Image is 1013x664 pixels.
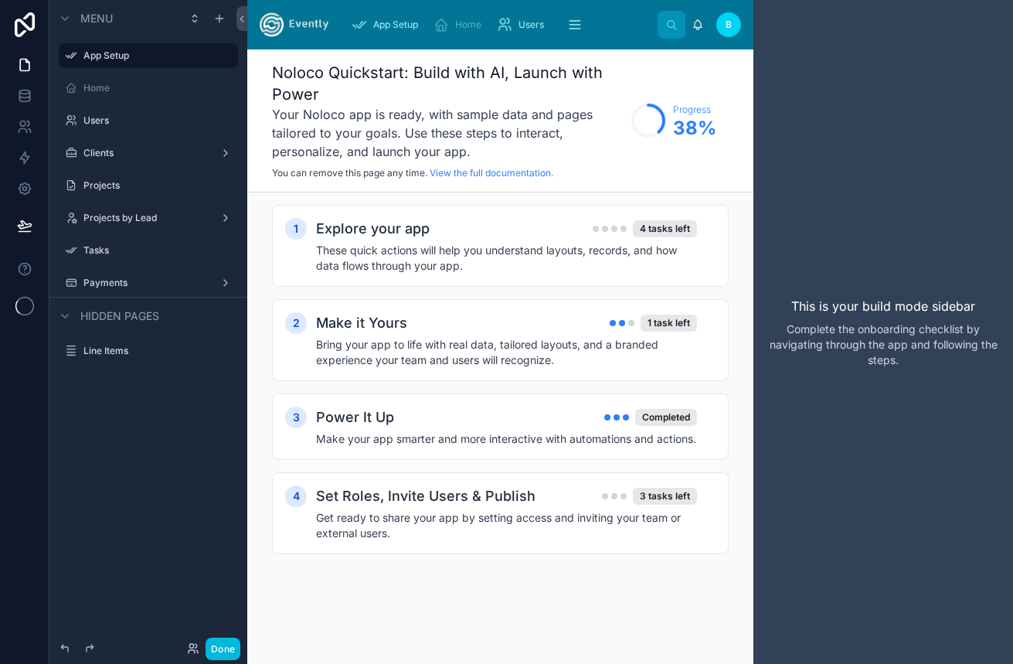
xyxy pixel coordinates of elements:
span: Users [518,19,544,31]
span: Progress [673,104,716,116]
span: App Setup [373,19,418,31]
label: Projects by Lead [83,212,207,224]
span: Hidden pages [80,308,159,324]
div: scrollable content [341,8,658,42]
p: Complete the onboarding checklist by navigating through the app and following the steps. [766,322,1001,368]
span: B [726,19,732,31]
a: App Setup [347,11,429,39]
label: Home [83,82,229,94]
h3: Your Noloco app is ready, with sample data and pages tailored to your goals. Use these steps to i... [272,105,624,161]
label: Users [83,114,229,127]
a: Home [429,11,492,39]
label: Payments [83,277,207,289]
span: Home [455,19,481,31]
a: View the full documentation. [430,167,553,179]
h1: Noloco Quickstart: Build with AI, Launch with Power [272,62,624,105]
label: Tasks [83,244,229,257]
label: Clients [83,147,207,159]
span: You can remove this page any time. [272,167,427,179]
a: Users [492,11,555,39]
img: App logo [260,12,328,37]
button: Done [206,638,240,660]
label: App Setup [83,49,229,62]
span: Menu [80,11,113,26]
span: 38 % [673,116,716,141]
label: Line Items [83,345,229,357]
p: This is your build mode sidebar [791,297,975,315]
label: Projects [83,179,229,192]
